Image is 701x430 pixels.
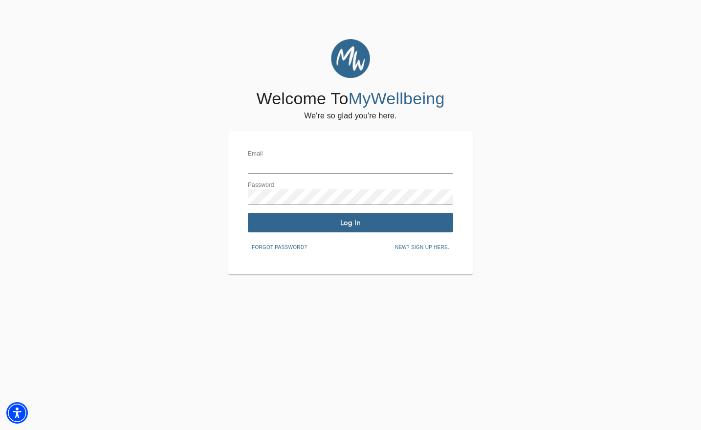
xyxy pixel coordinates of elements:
[331,39,370,78] img: MyWellbeing
[391,240,453,255] button: New? Sign up here.
[349,89,445,108] span: MyWellbeing
[248,243,311,250] a: Forgot password?
[248,213,453,232] button: Log In
[248,151,263,157] label: Email
[256,89,444,109] h4: Welcome To
[304,109,396,123] h6: We're so glad you're here.
[6,402,28,424] div: Accessibility Menu
[252,218,449,227] span: Log In
[395,243,449,252] span: New? Sign up here.
[248,240,311,255] button: Forgot password?
[248,182,274,188] label: Password
[252,243,307,252] span: Forgot password?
